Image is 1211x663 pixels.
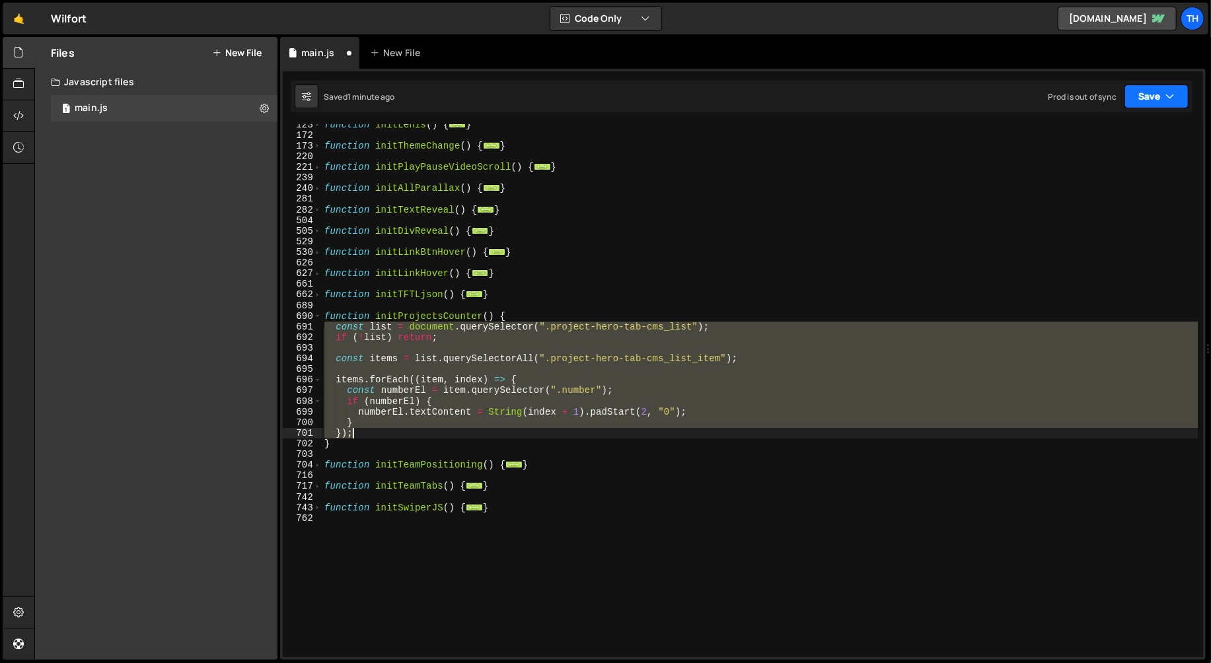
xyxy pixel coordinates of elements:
div: 504 [283,215,322,226]
span: ... [505,461,523,468]
div: 505 [283,226,322,236]
div: 717 [283,481,322,491]
div: 529 [283,236,322,247]
span: ... [471,227,488,234]
span: ... [488,248,505,256]
div: Wilfort [51,11,87,26]
div: 1 minute ago [348,91,395,102]
div: main.js [75,102,108,114]
div: 16468/44594.js [51,95,277,122]
div: 697 [283,385,322,396]
div: 698 [283,396,322,407]
div: Prod is out of sync [1048,91,1117,102]
div: New File [370,46,425,59]
div: 702 [283,438,322,449]
button: Code Only [550,7,661,30]
div: 661 [283,279,322,289]
div: 694 [283,353,322,364]
div: Javascript files [35,69,277,95]
div: 220 [283,151,322,162]
span: ... [466,482,483,489]
span: ... [534,163,551,170]
div: main.js [301,46,334,59]
a: 🤙 [3,3,35,34]
div: 123 [283,120,322,130]
div: 172 [283,130,322,141]
span: ... [483,184,500,192]
span: 1 [62,104,70,115]
h2: Files [51,46,75,60]
div: 701 [283,428,322,438]
div: 704 [283,460,322,470]
div: 239 [283,172,322,183]
div: 743 [283,503,322,513]
span: ... [483,142,500,149]
span: ... [471,269,488,277]
button: New File [212,48,262,58]
div: 695 [283,364,322,374]
div: 530 [283,247,322,258]
div: 221 [283,162,322,172]
div: 173 [283,141,322,151]
div: 689 [283,300,322,311]
div: 762 [283,513,322,524]
span: ... [449,120,466,127]
div: 696 [283,374,322,385]
div: 662 [283,289,322,300]
a: [DOMAIN_NAME] [1058,7,1177,30]
div: 626 [283,258,322,268]
div: 690 [283,311,322,322]
div: 699 [283,407,322,417]
button: Save [1124,85,1189,108]
span: ... [477,205,494,213]
div: 627 [283,268,322,279]
a: Th [1181,7,1204,30]
span: ... [466,291,483,298]
div: 692 [283,332,322,343]
div: 281 [283,193,322,204]
div: 700 [283,417,322,428]
div: 691 [283,322,322,332]
div: 240 [283,183,322,193]
div: 716 [283,470,322,481]
span: ... [466,503,483,510]
div: Saved [324,91,395,102]
div: 742 [283,492,322,503]
div: 693 [283,343,322,353]
div: 703 [283,449,322,460]
div: 282 [283,205,322,215]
